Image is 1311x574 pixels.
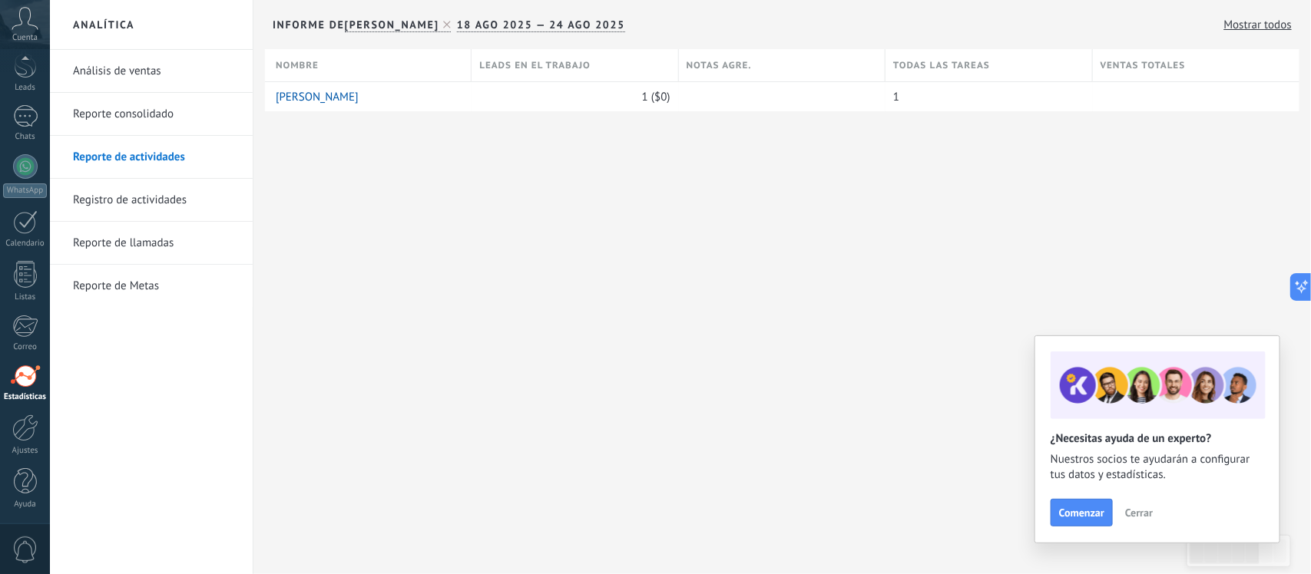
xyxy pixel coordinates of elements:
div: Chats [3,132,48,142]
li: Reporte consolidado [50,93,253,136]
div: Listas [3,292,48,302]
div: WhatsApp [3,183,47,198]
a: Registro de actividades [73,179,237,222]
div: Correo [3,342,48,352]
a: Reporte de actividades [73,136,237,179]
a: Reporte consolidado [73,93,237,136]
span: 18 ago 2025 — 24 ago 2025 [457,18,625,32]
a: Reporte de llamadas [73,222,237,265]
h2: ¿Necesitas ayuda de un experto? [1051,431,1264,446]
span: Cuenta [12,33,38,43]
span: ($0) [651,90,670,104]
button: Comenzar [1051,499,1113,526]
span: Todas las tareas [893,58,990,73]
a: Análisis de ventas [73,50,237,93]
span: Notas agre. [687,58,752,73]
span: Cerrar [1125,507,1153,518]
div: Ajustes [3,446,48,456]
span: Leads en el trabajo [479,58,591,73]
span: Ventas totales [1101,58,1186,73]
div: Estadísticas [3,392,48,402]
span: Nombre [276,58,319,73]
div: Ayuda [3,500,48,510]
li: Registro de actividades [50,179,253,222]
span: 1 [642,90,648,104]
span: Nuestros socios te ayudarán a configurar tus datos y estadísticas. [1051,452,1264,483]
li: Análisis de ventas [50,50,253,93]
span: [PERSON_NAME] [345,18,451,32]
li: Reporte de Metas [50,265,253,307]
span: 1 [893,90,899,104]
li: Reporte de actividades [50,136,253,179]
li: Reporte de llamadas [50,222,253,265]
button: Cerrar [1118,501,1160,524]
div: Calendario [3,239,48,249]
a: [PERSON_NAME] [276,90,359,104]
a: Mostrar todos [1224,18,1292,32]
div: Leads [3,83,48,93]
a: Reporte de Metas [73,265,237,308]
span: Comenzar [1059,507,1104,518]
